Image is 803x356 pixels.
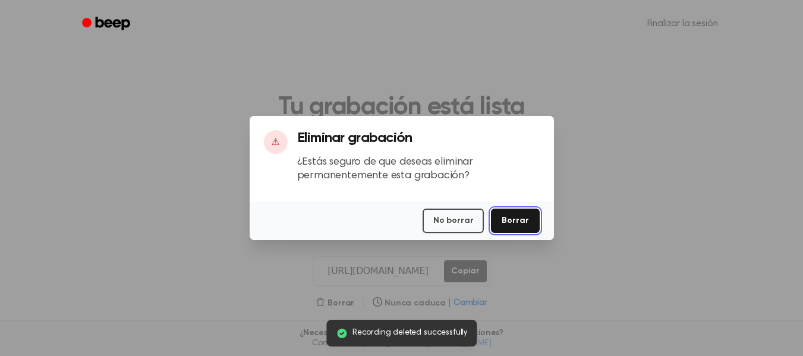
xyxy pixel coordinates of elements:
[635,10,730,38] a: Finalizar la sesión
[433,216,474,225] font: No borrar
[352,327,467,339] span: Recording deleted successfully
[271,136,279,147] font: ⚠
[74,12,141,36] a: Bip
[297,157,474,181] font: ¿Estás seguro de que deseas eliminar permanentemente esta grabación?
[423,209,484,233] button: No borrar
[647,19,718,29] font: Finalizar la sesión
[491,209,539,233] button: Borrar
[502,216,528,225] font: Borrar
[297,131,412,145] font: Eliminar grabación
